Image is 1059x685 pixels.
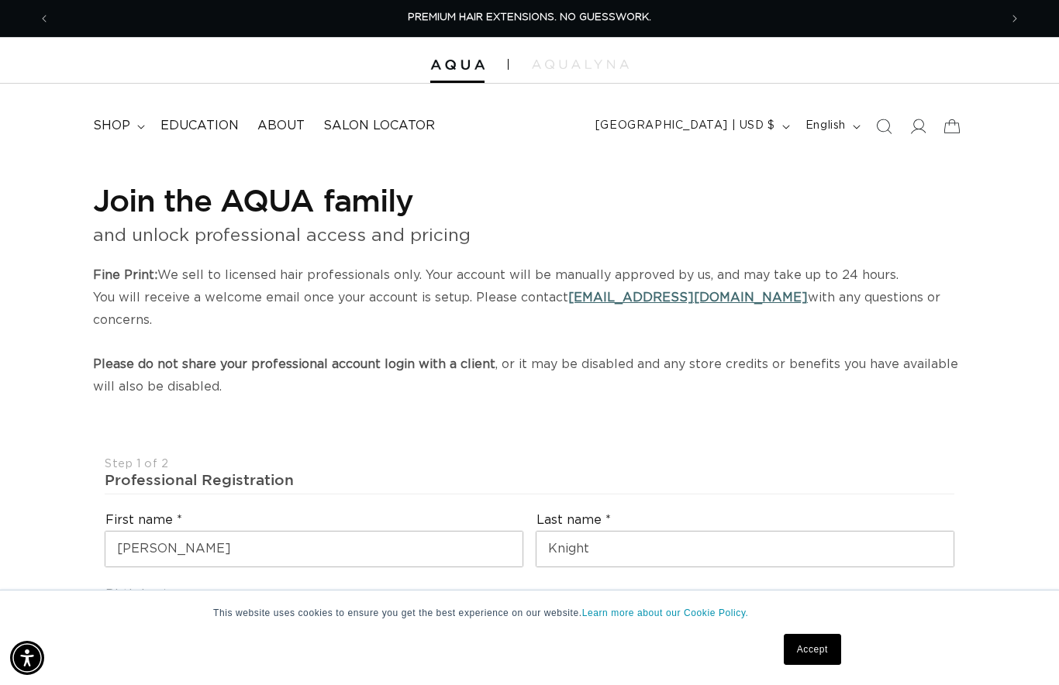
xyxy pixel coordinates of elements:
[595,118,775,134] span: [GEOGRAPHIC_DATA] | USD $
[408,12,651,22] span: PREMIUM HAIR EXTENSIONS. NO GUESSWORK.
[586,112,796,141] button: [GEOGRAPHIC_DATA] | USD $
[84,108,151,143] summary: shop
[314,108,444,143] a: Salon Locator
[248,108,314,143] a: About
[568,291,808,304] a: [EMAIL_ADDRESS][DOMAIN_NAME]
[105,512,182,528] label: First name
[105,457,954,472] div: Step 1 of 2
[93,264,966,398] p: We sell to licensed hair professionals only. Your account will be manually approved by us, and ma...
[27,4,61,33] button: Previous announcement
[796,112,867,141] button: English
[105,587,167,603] label: Birthday
[784,634,841,665] a: Accept
[105,470,954,490] div: Professional Registration
[10,641,44,675] div: Accessibility Menu
[805,118,846,134] span: English
[93,358,495,370] strong: Please do not share your professional account login with a client
[93,269,157,281] strong: Fine Print:
[323,118,435,134] span: Salon Locator
[93,118,130,134] span: shop
[582,608,749,618] a: Learn more about our Cookie Policy.
[160,118,239,134] span: Education
[536,512,611,528] label: Last name
[93,220,966,252] p: and unlock professional access and pricing
[257,118,305,134] span: About
[532,60,629,69] img: aqualyna.com
[213,606,846,620] p: This website uses cookies to ensure you get the best experience on our website.
[998,4,1032,33] button: Next announcement
[867,109,901,143] summary: Search
[93,180,966,220] h1: Join the AQUA family
[430,60,485,71] img: Aqua Hair Extensions
[843,518,1059,685] iframe: Chat Widget
[151,108,248,143] a: Education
